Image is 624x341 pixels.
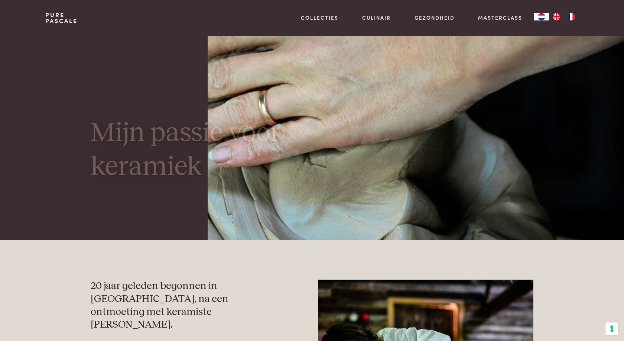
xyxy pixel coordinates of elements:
ul: Language list [549,13,579,20]
h3: 20 jaar geleden begonnen in [GEOGRAPHIC_DATA], na een ontmoeting met keramiste [PERSON_NAME]. [91,280,261,331]
a: Masterclass [478,14,522,22]
a: NL [534,13,549,20]
a: Collecties [301,14,338,22]
a: Gezondheid [415,14,455,22]
button: Uw voorkeuren voor toestemming voor trackingtechnologieën [605,322,618,335]
aside: Language selected: Nederlands [534,13,579,20]
div: Language [534,13,549,20]
a: Culinair [362,14,391,22]
h1: Mijn passie voor keramiek [91,117,306,184]
a: PurePascale [45,12,78,24]
a: FR [564,13,579,20]
a: EN [549,13,564,20]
